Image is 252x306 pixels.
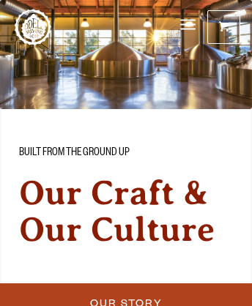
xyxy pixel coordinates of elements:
a: Menu [180,10,196,41]
h2: Our Craft & Our Culture [19,175,233,248]
a: Odell Home [15,9,51,45]
span: Built From The Ground Up [19,144,130,163]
